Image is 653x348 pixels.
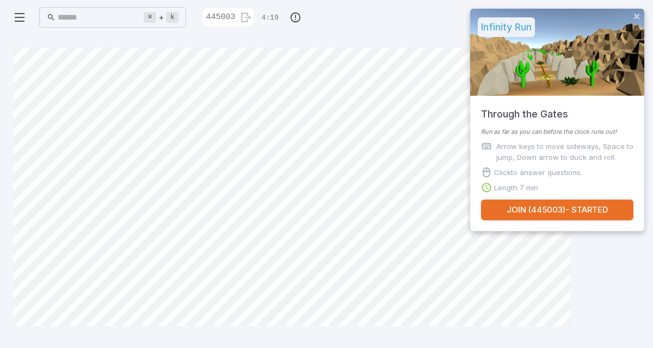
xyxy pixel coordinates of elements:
[202,11,235,23] p: 445003
[144,12,156,23] kbd: ⌘
[481,127,633,136] p: Run as far as you can before the clock runs out!
[573,7,594,28] button: Fullscreen Game
[478,17,535,37] h5: Infinity Run
[481,200,633,220] button: Join (445003)- Started
[261,13,278,23] p: Time Remaining
[494,167,582,178] p: Click to answer questions.
[470,9,644,231] div: Join Activity
[481,96,568,122] h5: Through the Gates
[238,9,252,26] button: Leave Activity
[166,12,178,23] kbd: k
[202,8,254,27] div: Join Code - Students can join by entering this code
[494,182,538,193] p: Length 7 min
[547,7,568,28] button: Join in Zoom Client
[594,7,614,28] button: Start Drawing on Questions
[285,7,306,28] button: Report an Issue
[496,141,633,163] p: Arrow keys to move sideways, Space to jump, Down arrow to duck and roll.
[633,12,641,22] button: close
[144,11,178,24] div: +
